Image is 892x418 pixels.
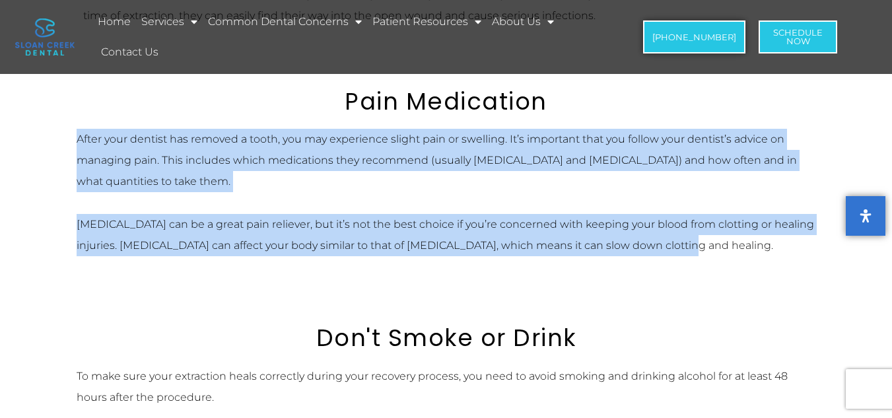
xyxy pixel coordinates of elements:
[77,88,816,116] h2: Pain Medication
[96,7,133,37] a: Home
[206,7,364,37] a: Common Dental Concerns
[96,7,612,67] nav: Menu
[139,7,199,37] a: Services
[77,324,816,352] h2: Don't Smoke or Drink
[652,33,736,42] span: [PHONE_NUMBER]
[490,7,556,37] a: About Us
[77,366,816,408] p: To make sure your extraction heals correctly during your recovery process, you need to avoid smok...
[370,7,483,37] a: Patient Resources
[15,18,75,55] img: logo
[759,20,837,53] a: ScheduleNow
[99,37,160,67] a: Contact Us
[846,196,885,236] button: Open Accessibility Panel
[77,129,816,192] p: After your dentist has removed a tooth, you may experience slight pain or swelling. It’s importan...
[77,214,816,256] p: [MEDICAL_DATA] can be a great pain reliever, but it’s not the best choice if you’re concerned wit...
[773,28,823,46] span: Schedule Now
[643,20,745,53] a: [PHONE_NUMBER]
